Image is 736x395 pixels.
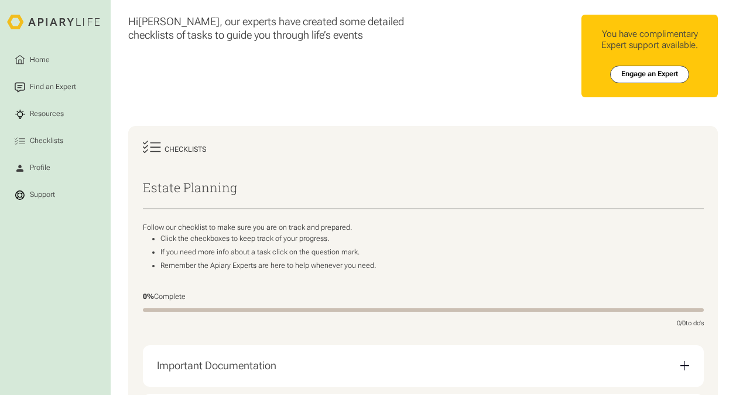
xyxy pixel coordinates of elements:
[160,248,704,257] li: If you need more info about a task click on the question mark.
[7,101,103,127] a: Resources
[677,319,704,327] div: / to do's
[128,15,421,42] div: Hi , our experts have created some detailed checklists of tasks to guide you through life’s events
[588,29,711,51] div: You have complimentary Expert support available.
[157,359,276,372] div: Important Documentation
[7,182,103,207] a: Support
[157,352,689,380] div: Important Documentation
[143,223,704,232] p: Follow our checklist to make sure you are on track and prepared.
[143,292,704,301] div: Complete
[28,55,52,65] div: Home
[165,145,206,154] div: Checklists
[7,155,103,181] a: Profile
[28,190,57,200] div: Support
[160,261,704,270] li: Remember the Apiary Experts are here to help whenever you need.
[160,234,704,243] li: Click the checkboxes to keep track of your progress.
[138,15,220,28] span: [PERSON_NAME]
[7,128,103,154] a: Checklists
[7,47,103,73] a: Home
[7,74,103,100] a: Find an Expert
[28,109,66,120] div: Resources
[677,319,680,327] span: 0
[682,319,686,327] span: 0
[143,292,154,301] span: 0%
[143,181,704,195] h2: Estate Planning
[28,136,65,147] div: Checklists
[28,82,78,93] div: Find an Expert
[610,66,690,83] a: Engage an Expert
[28,163,52,173] div: Profile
